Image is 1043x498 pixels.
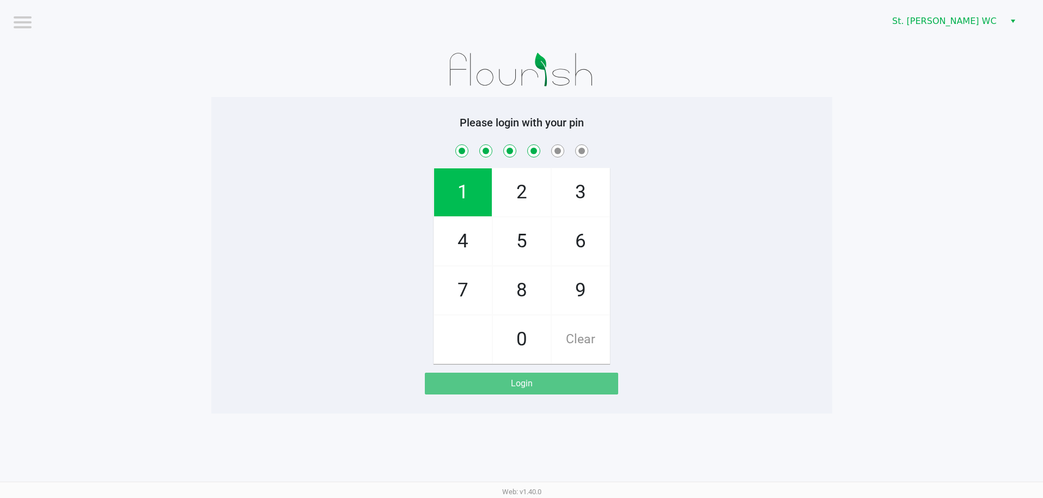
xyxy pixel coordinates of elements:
[493,168,551,216] span: 2
[552,266,609,314] span: 9
[434,217,492,265] span: 4
[493,266,551,314] span: 8
[219,116,824,129] h5: Please login with your pin
[493,217,551,265] span: 5
[892,15,998,28] span: St. [PERSON_NAME] WC
[552,217,609,265] span: 6
[493,315,551,363] span: 0
[434,168,492,216] span: 1
[552,168,609,216] span: 3
[502,488,541,496] span: Web: v1.40.0
[1005,11,1021,31] button: Select
[434,266,492,314] span: 7
[552,315,609,363] span: Clear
